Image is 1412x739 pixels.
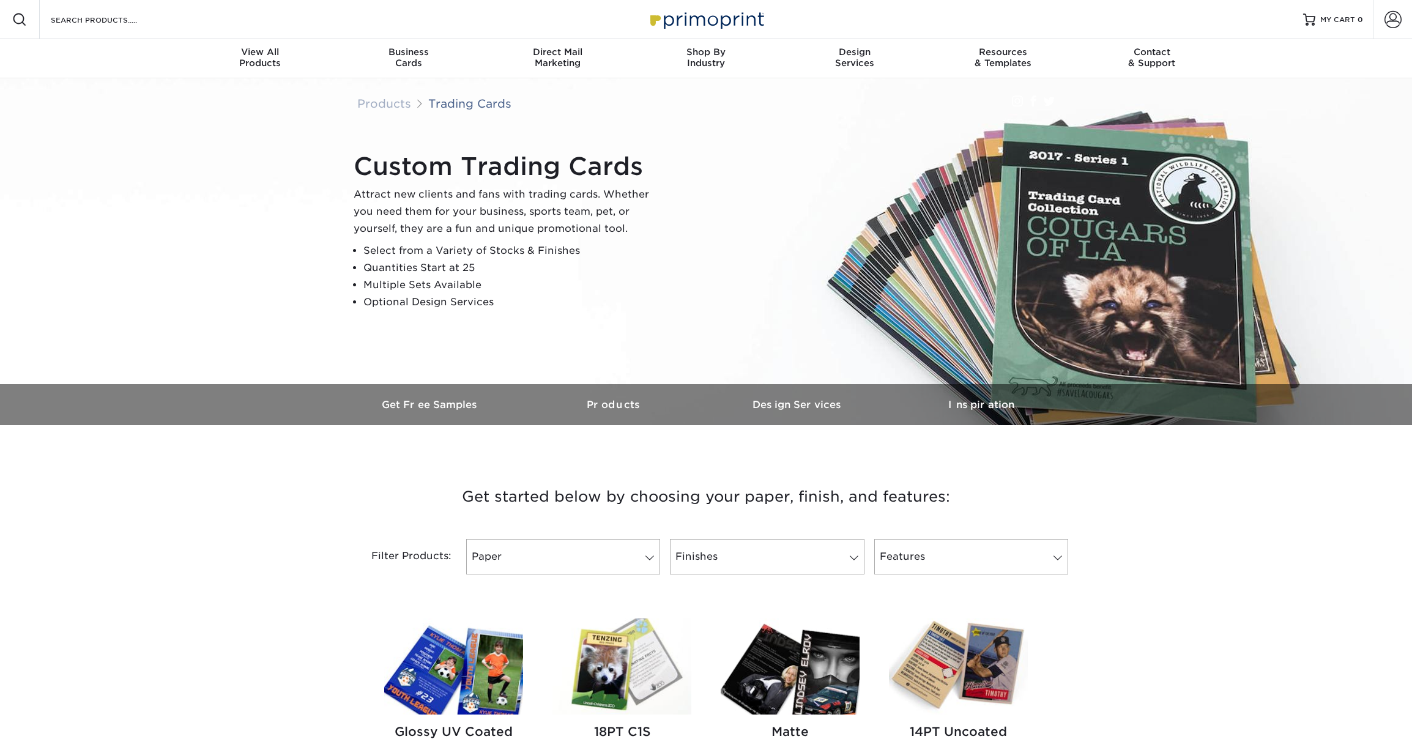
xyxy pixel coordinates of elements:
[354,186,660,237] p: Attract new clients and fans with trading cards. Whether you need them for your business, sports ...
[339,384,522,425] a: Get Free Samples
[780,46,929,69] div: Services
[186,46,335,69] div: Products
[890,384,1073,425] a: Inspiration
[780,46,929,58] span: Design
[483,46,632,69] div: Marketing
[384,618,523,715] img: Glossy UV Coated Trading Cards
[632,46,781,69] div: Industry
[522,384,706,425] a: Products
[874,539,1068,574] a: Features
[632,46,781,58] span: Shop By
[889,618,1028,715] img: 14PT Uncoated Trading Cards
[889,724,1028,739] h2: 14PT Uncoated
[890,399,1073,410] h3: Inspiration
[363,277,660,294] li: Multiple Sets Available
[706,384,890,425] a: Design Services
[929,39,1077,78] a: Resources& Templates
[363,259,660,277] li: Quantities Start at 25
[186,39,335,78] a: View AllProducts
[1077,46,1226,69] div: & Support
[1320,15,1355,25] span: MY CART
[483,46,632,58] span: Direct Mail
[335,39,483,78] a: BusinessCards
[50,12,169,27] input: SEARCH PRODUCTS.....
[384,724,523,739] h2: Glossy UV Coated
[363,242,660,259] li: Select from a Variety of Stocks & Finishes
[721,724,860,739] h2: Matte
[706,399,890,410] h3: Design Services
[428,97,511,110] a: Trading Cards
[929,46,1077,69] div: & Templates
[645,6,767,32] img: Primoprint
[1077,39,1226,78] a: Contact& Support
[339,539,461,574] div: Filter Products:
[186,46,335,58] span: View All
[552,618,691,715] img: 18PT C1S Trading Cards
[632,39,781,78] a: Shop ByIndustry
[522,399,706,410] h3: Products
[670,539,864,574] a: Finishes
[1077,46,1226,58] span: Contact
[483,39,632,78] a: Direct MailMarketing
[1358,15,1363,24] span: 0
[335,46,483,69] div: Cards
[339,399,522,410] h3: Get Free Samples
[363,294,660,311] li: Optional Design Services
[929,46,1077,58] span: Resources
[721,618,860,715] img: Matte Trading Cards
[354,152,660,181] h1: Custom Trading Cards
[780,39,929,78] a: DesignServices
[348,469,1064,524] h3: Get started below by choosing your paper, finish, and features:
[466,539,660,574] a: Paper
[552,724,691,739] h2: 18PT C1S
[357,97,411,110] a: Products
[335,46,483,58] span: Business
